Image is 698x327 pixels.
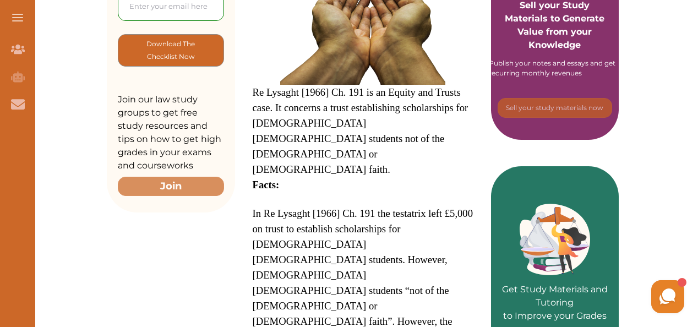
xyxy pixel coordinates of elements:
p: Get Study Materials and Tutoring to Improve your Grades [502,252,608,323]
button: [object Object] [118,34,224,67]
iframe: HelpCrunch [434,277,687,316]
strong: Facts: [253,179,280,190]
div: Publish your notes and essays and get recurring monthly revenues [489,58,621,78]
span: Re Lysaght [1966] Ch. 191 is an Equity and Trusts case. It concerns a trust establishing scholars... [253,86,468,175]
p: Download The Checklist Now [140,37,201,63]
p: Sell your study materials now [506,103,603,113]
button: [object Object] [498,98,612,118]
img: Green card image [520,204,590,275]
button: Join [118,177,224,196]
p: Join our law study groups to get free study resources and tips on how to get high grades in your ... [118,93,224,172]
